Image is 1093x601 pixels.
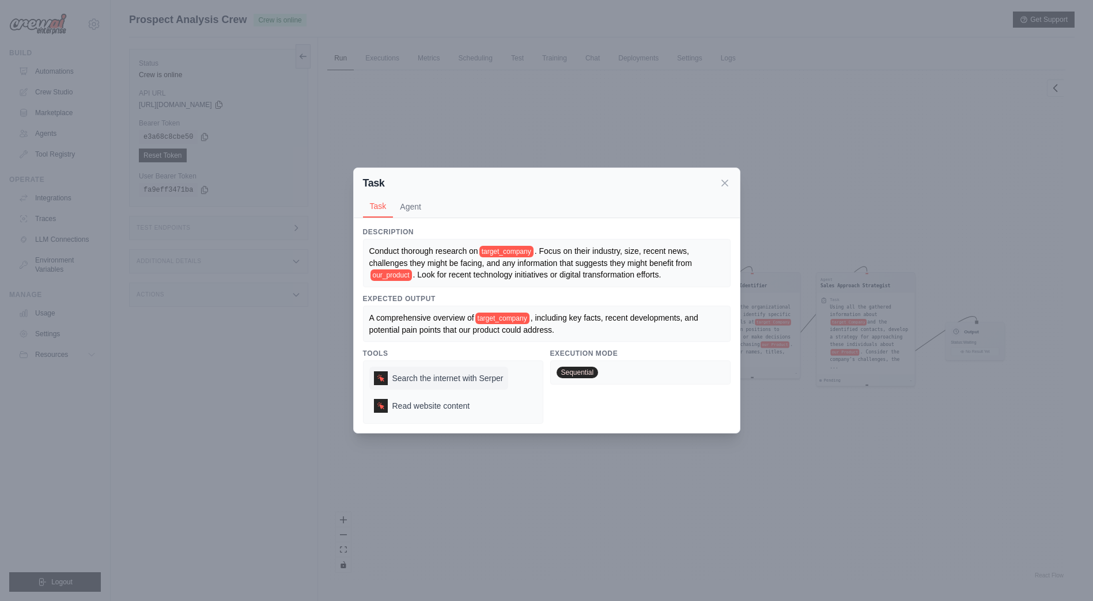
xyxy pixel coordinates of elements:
[363,227,731,237] h3: Description
[1035,546,1093,601] iframe: Chat Widget
[369,313,701,334] span: , including key facts, recent developments, and potential pain points that our product could addr...
[475,313,530,324] span: target_company
[369,246,692,268] span: . Focus on their industry, size, recent news, challenges they might be facing, and any informatio...
[369,246,478,256] span: Conduct thorough research on
[393,196,428,218] button: Agent
[370,269,412,281] span: our_product
[363,294,731,303] h3: Expected Output
[363,175,385,191] h2: Task
[369,313,474,322] span: A comprehensive overview of
[392,372,504,384] span: Search the internet with Serper
[557,367,599,378] span: Sequential
[413,270,661,279] span: . Look for recent technology initiatives or digital transformation efforts.
[363,349,543,358] h3: Tools
[363,196,394,218] button: Task
[392,400,470,412] span: Read website content
[479,246,534,257] span: target_company
[550,349,731,358] h3: Execution Mode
